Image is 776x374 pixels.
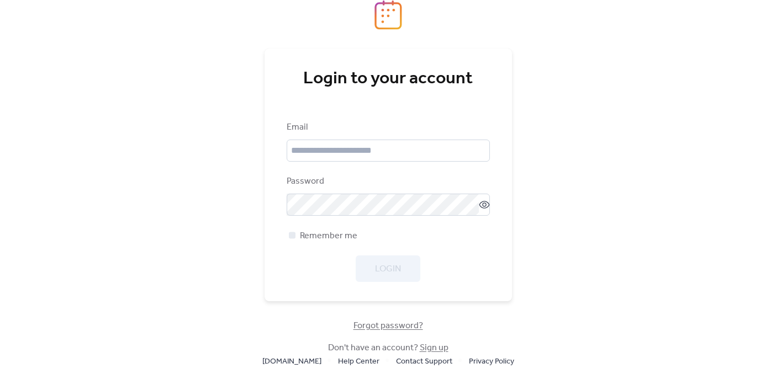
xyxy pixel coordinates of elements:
span: Remember me [300,229,357,243]
a: Privacy Policy [469,354,514,368]
div: Password [287,175,488,188]
span: Help Center [338,355,379,368]
span: Contact Support [396,355,452,368]
a: [DOMAIN_NAME] [262,354,321,368]
span: [DOMAIN_NAME] [262,355,321,368]
span: Forgot password? [353,319,423,333]
a: Contact Support [396,354,452,368]
span: Privacy Policy [469,355,514,368]
div: Email [287,121,488,134]
div: Login to your account [287,68,490,90]
a: Sign up [420,339,448,356]
span: Don't have an account? [328,341,448,355]
a: Forgot password? [353,323,423,329]
a: Help Center [338,354,379,368]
